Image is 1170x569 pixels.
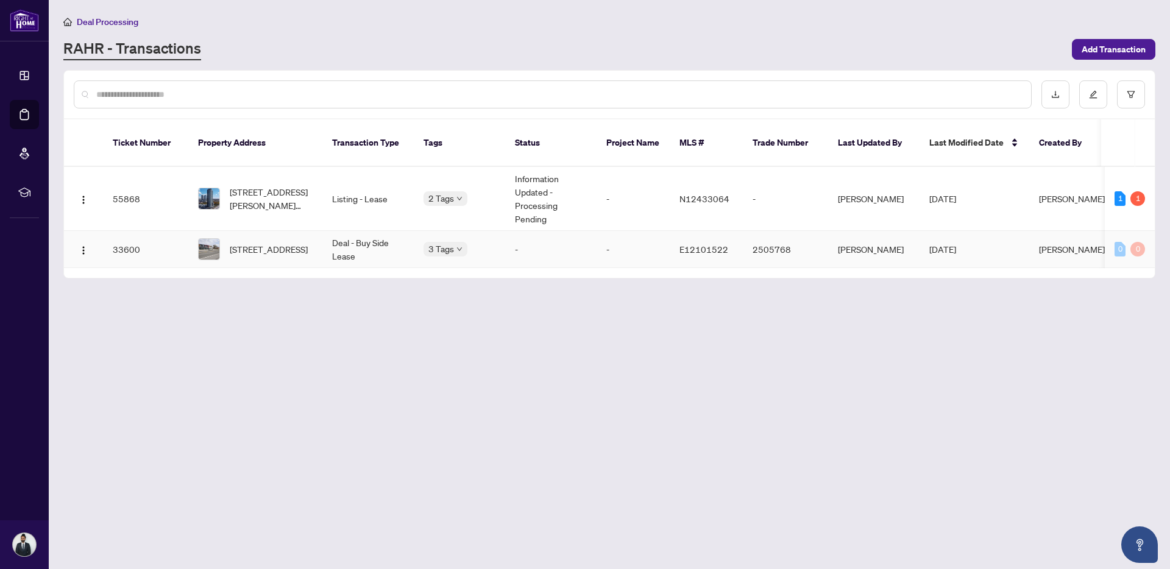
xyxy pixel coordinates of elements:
[1115,242,1126,256] div: 0
[1089,90,1097,99] span: edit
[63,38,201,60] a: RAHR - Transactions
[679,193,729,204] span: N12433064
[1029,119,1102,167] th: Created By
[597,119,670,167] th: Project Name
[79,195,88,205] img: Logo
[597,167,670,231] td: -
[597,231,670,268] td: -
[322,231,414,268] td: Deal - Buy Side Lease
[428,191,454,205] span: 2 Tags
[103,119,188,167] th: Ticket Number
[743,167,828,231] td: -
[1039,244,1105,255] span: [PERSON_NAME]
[456,196,463,202] span: down
[456,246,463,252] span: down
[1079,80,1107,108] button: edit
[103,231,188,268] td: 33600
[828,119,920,167] th: Last Updated By
[1117,80,1145,108] button: filter
[1039,193,1105,204] span: [PERSON_NAME]
[1082,40,1146,59] span: Add Transaction
[199,188,219,209] img: thumbnail-img
[743,119,828,167] th: Trade Number
[929,136,1004,149] span: Last Modified Date
[1130,191,1145,206] div: 1
[230,185,313,212] span: [STREET_ADDRESS][PERSON_NAME][PERSON_NAME]
[1115,191,1126,206] div: 1
[230,242,308,256] span: [STREET_ADDRESS]
[428,242,454,256] span: 3 Tags
[188,119,322,167] th: Property Address
[679,244,728,255] span: E12101522
[670,119,743,167] th: MLS #
[828,167,920,231] td: [PERSON_NAME]
[63,18,72,26] span: home
[505,119,597,167] th: Status
[77,16,138,27] span: Deal Processing
[1127,90,1135,99] span: filter
[10,9,39,32] img: logo
[920,119,1029,167] th: Last Modified Date
[929,193,956,204] span: [DATE]
[414,119,505,167] th: Tags
[74,239,93,259] button: Logo
[505,231,597,268] td: -
[1130,242,1145,256] div: 0
[1051,90,1060,99] span: download
[929,244,956,255] span: [DATE]
[13,533,36,556] img: Profile Icon
[322,119,414,167] th: Transaction Type
[322,167,414,231] td: Listing - Lease
[505,167,597,231] td: Information Updated - Processing Pending
[79,246,88,255] img: Logo
[103,167,188,231] td: 55868
[199,239,219,260] img: thumbnail-img
[743,231,828,268] td: 2505768
[828,231,920,268] td: [PERSON_NAME]
[1041,80,1069,108] button: download
[74,189,93,208] button: Logo
[1072,39,1155,60] button: Add Transaction
[1121,526,1158,563] button: Open asap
